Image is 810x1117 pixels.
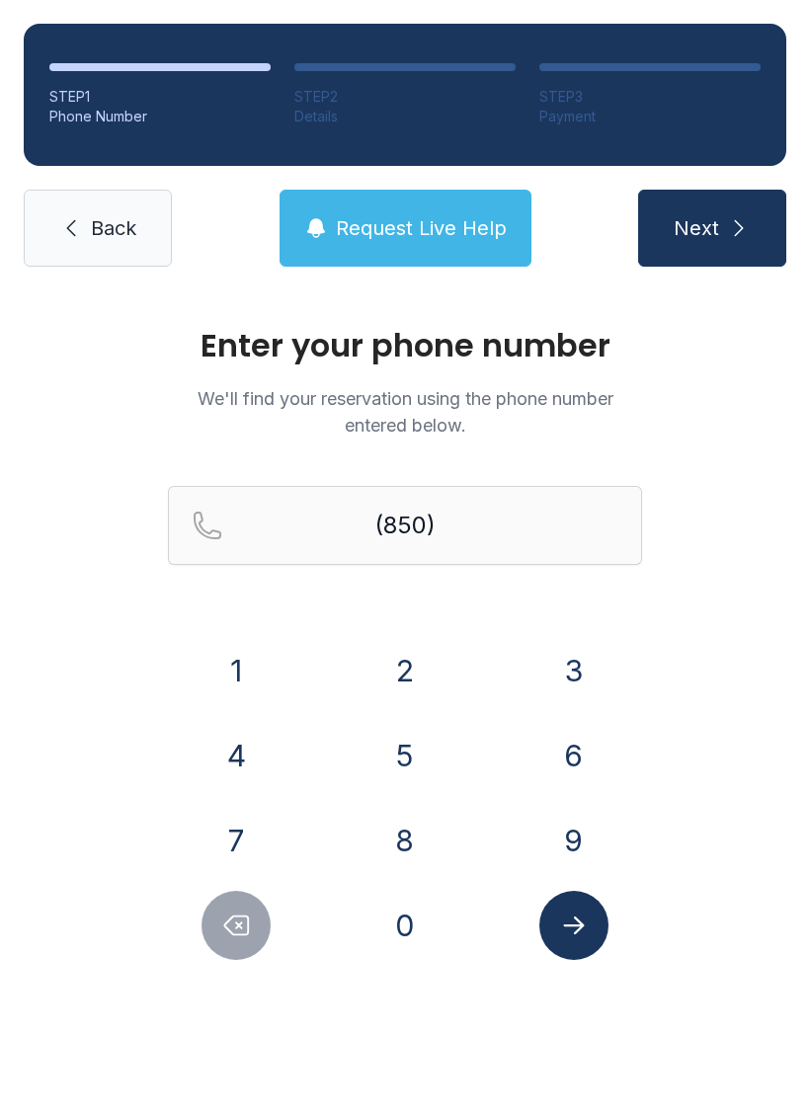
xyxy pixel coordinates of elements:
div: STEP 3 [539,87,761,107]
input: Reservation phone number [168,486,642,565]
div: STEP 1 [49,87,271,107]
button: 2 [370,636,440,705]
div: Phone Number [49,107,271,126]
button: Submit lookup form [539,891,608,960]
button: 5 [370,721,440,790]
h1: Enter your phone number [168,330,642,361]
span: Back [91,214,136,242]
div: Payment [539,107,761,126]
button: 7 [202,806,271,875]
div: STEP 2 [294,87,516,107]
div: Details [294,107,516,126]
button: 0 [370,891,440,960]
button: 9 [539,806,608,875]
span: Next [674,214,719,242]
button: Delete number [202,891,271,960]
button: 4 [202,721,271,790]
button: 8 [370,806,440,875]
p: We'll find your reservation using the phone number entered below. [168,385,642,439]
button: 3 [539,636,608,705]
span: Request Live Help [336,214,507,242]
button: 1 [202,636,271,705]
button: 6 [539,721,608,790]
